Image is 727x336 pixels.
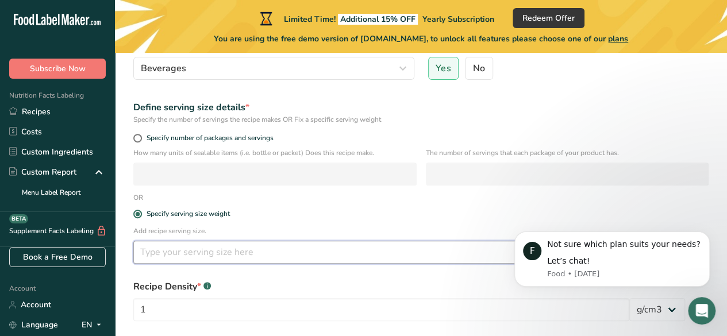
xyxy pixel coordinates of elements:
[133,226,709,236] p: Add recipe serving size.
[133,241,641,264] input: Type your serving size here
[142,134,274,142] span: Specify number of packages and servings
[426,148,709,158] p: The number of servings that each package of your product has.
[473,63,485,74] span: No
[9,214,28,223] div: BETA
[133,148,417,158] p: How many units of sealable items (i.e. bottle or packet) Does this recipe make.
[30,63,86,75] span: Subscribe Now
[422,14,494,25] span: Yearly Subscription
[9,59,106,79] button: Subscribe Now
[133,101,709,114] div: Define serving size details
[608,33,628,44] span: plans
[126,192,150,203] div: OR
[436,63,451,74] span: Yes
[82,318,106,332] div: EN
[9,247,106,267] a: Book a Free Demo
[133,114,709,125] div: Specify the number of servings the recipe makes OR Fix a specific serving weight
[147,210,230,218] div: Specify serving size weight
[497,214,727,305] iframe: Intercom notifications message
[141,61,186,75] span: Beverages
[522,12,575,24] span: Redeem Offer
[688,297,716,325] iframe: Intercom live chat
[133,57,414,80] button: Beverages
[133,298,629,321] input: Type your density here
[9,315,58,335] a: Language
[338,14,418,25] span: Additional 15% OFF
[513,8,584,28] button: Redeem Offer
[133,280,629,293] div: Recipe Density
[214,33,628,45] span: You are using the free demo version of [DOMAIN_NAME], to unlock all features please choose one of...
[257,11,494,25] div: Limited Time!
[9,166,76,178] div: Custom Report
